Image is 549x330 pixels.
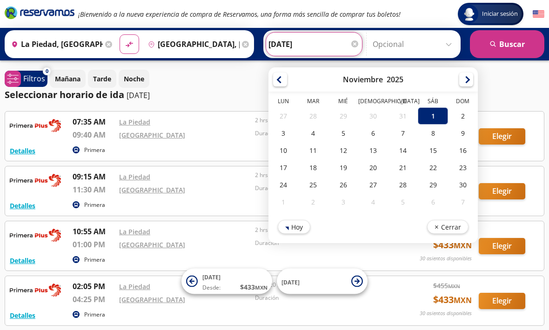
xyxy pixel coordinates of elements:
[10,310,35,320] button: Detalles
[298,107,328,125] div: 28-Oct-25
[10,146,35,156] button: Detalles
[7,33,103,56] input: Buscar Origen
[255,294,386,302] p: Duración
[358,142,388,159] div: 13-Nov-25
[73,281,114,292] p: 02:05 PM
[119,185,185,194] a: [GEOGRAPHIC_DATA]
[358,125,388,142] div: 06-Nov-25
[119,282,150,291] a: La Piedad
[479,238,525,254] button: Elegir
[50,70,86,88] button: Mañana
[433,281,460,290] span: $ 455
[420,310,472,317] p: 30 asientos disponibles
[10,256,35,265] button: Detalles
[433,293,472,307] span: $ 433
[268,33,360,56] input: Elegir Fecha
[119,227,150,236] a: La Piedad
[420,255,472,263] p: 30 asientos disponibles
[418,193,448,211] div: 06-Dic-25
[328,142,358,159] div: 12-Nov-25
[328,176,358,193] div: 26-Nov-25
[298,97,328,107] th: Martes
[84,146,105,154] p: Primera
[119,240,185,249] a: [GEOGRAPHIC_DATA]
[479,183,525,199] button: Elegir
[328,107,358,125] div: 29-Oct-25
[358,159,388,176] div: 20-Nov-25
[119,70,149,88] button: Noche
[388,176,418,193] div: 28-Nov-25
[388,107,418,125] div: 31-Oct-25
[388,193,418,211] div: 05-Dic-25
[240,282,268,292] span: $ 433
[10,281,61,299] img: RESERVAMOS
[448,97,478,107] th: Domingo
[418,97,448,107] th: Sábado
[268,142,298,159] div: 10-Nov-25
[298,142,328,159] div: 11-Nov-25
[343,74,383,85] div: Noviembre
[278,220,310,234] button: Hoy
[418,142,448,159] div: 15-Nov-25
[418,159,448,176] div: 22-Nov-25
[255,116,386,125] p: 2 hrs 5 mins
[73,226,114,237] p: 10:55 AM
[78,10,401,19] em: ¡Bienvenido a la nueva experiencia de compra de Reservamos, una forma más sencilla de comprar tus...
[388,97,418,107] th: Viernes
[5,6,74,22] a: Brand Logo
[298,193,328,211] div: 02-Dic-25
[268,107,298,125] div: 27-Oct-25
[124,74,144,84] p: Noche
[10,171,61,190] img: RESERVAMOS
[73,116,114,127] p: 07:35 AM
[88,70,116,88] button: Tarde
[328,159,358,176] div: 19-Nov-25
[73,184,114,195] p: 11:30 AM
[427,220,469,234] button: Cerrar
[358,193,388,211] div: 04-Dic-25
[255,171,386,179] p: 2 hrs 15 mins
[454,240,472,251] small: MXN
[255,129,386,138] p: Duración
[93,74,111,84] p: Tarde
[448,159,478,176] div: 23-Nov-25
[478,9,522,19] span: Iniciar sesión
[418,125,448,142] div: 08-Nov-25
[255,284,268,291] small: MXN
[358,176,388,193] div: 27-Nov-25
[448,125,478,142] div: 09-Nov-25
[84,256,105,264] p: Primera
[73,171,114,182] p: 09:15 AM
[268,159,298,176] div: 17-Nov-25
[268,176,298,193] div: 24-Nov-25
[55,74,80,84] p: Mañana
[479,293,525,309] button: Elegir
[73,129,114,140] p: 09:40 AM
[298,176,328,193] div: 25-Nov-25
[470,30,544,58] button: Buscar
[119,172,150,181] a: La Piedad
[268,193,298,211] div: 01-Dic-25
[5,71,47,87] button: 0Filtros
[127,90,150,101] p: [DATE]
[119,131,185,139] a: [GEOGRAPHIC_DATA]
[277,269,368,294] button: [DATE]
[479,128,525,145] button: Elegir
[10,201,35,211] button: Detalles
[73,239,114,250] p: 01:00 PM
[5,6,74,20] i: Brand Logo
[298,159,328,176] div: 18-Nov-25
[73,294,114,305] p: 04:25 PM
[448,176,478,193] div: 30-Nov-25
[433,238,472,252] span: $ 433
[119,295,185,304] a: [GEOGRAPHIC_DATA]
[181,269,272,294] button: [DATE]Desde:$433MXN
[144,33,240,56] input: Buscar Destino
[268,125,298,142] div: 03-Nov-25
[119,118,150,126] a: La Piedad
[387,74,403,85] div: 2025
[388,142,418,159] div: 14-Nov-25
[328,193,358,211] div: 03-Dic-25
[448,283,460,290] small: MXN
[418,176,448,193] div: 29-Nov-25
